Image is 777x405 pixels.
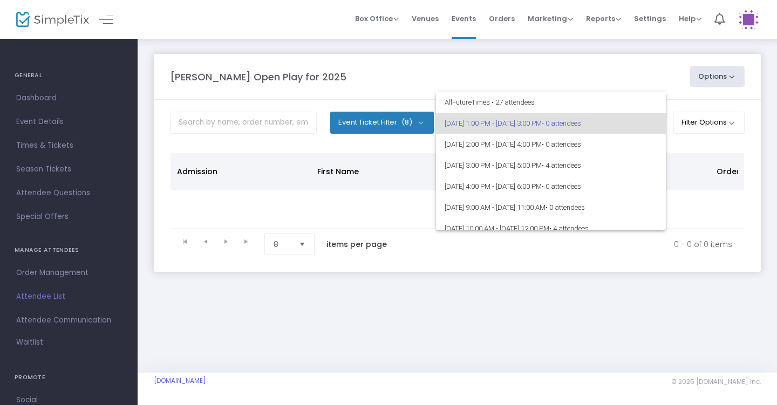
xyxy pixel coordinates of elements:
span: All Future Times • 27 attendees [445,92,657,113]
span: [DATE] 3:00 PM - [DATE] 5:00 PM [445,155,657,176]
span: • 0 attendees [542,182,581,190]
span: [DATE] 10:00 AM - [DATE] 12:00 PM [445,218,657,239]
span: [DATE] 2:00 PM - [DATE] 4:00 PM [445,134,657,155]
span: • 4 attendees [549,224,589,232]
span: • 4 attendees [542,161,581,169]
span: • 0 attendees [542,140,581,148]
span: • 0 attendees [542,119,581,127]
span: [DATE] 1:00 PM - [DATE] 3:00 PM [445,113,657,134]
span: [DATE] 4:00 PM - [DATE] 6:00 PM [445,176,657,197]
span: • 0 attendees [546,203,585,211]
span: [DATE] 9:00 AM - [DATE] 11:00 AM [445,197,657,218]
